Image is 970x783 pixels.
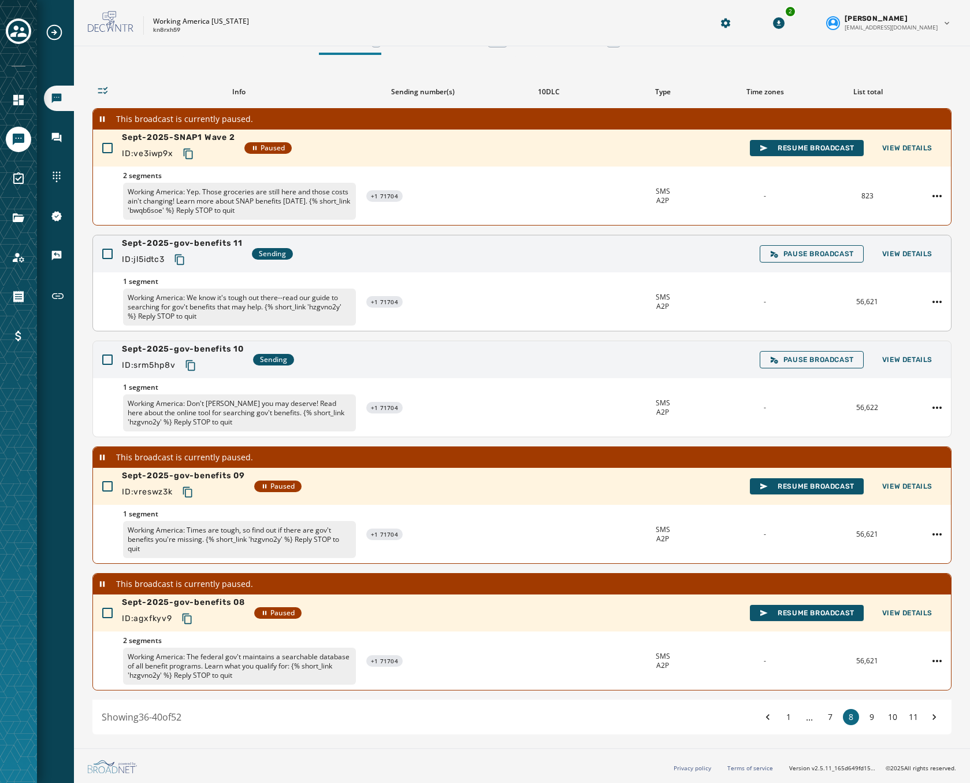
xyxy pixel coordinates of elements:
div: Info [122,87,355,97]
span: View Details [882,608,932,618]
button: Pause Broadcast [760,351,864,368]
span: Paused [261,608,295,618]
div: 823 [821,191,914,201]
span: v2.5.11_165d649fd1592c218755210ebffa1e5a55c3084e [812,764,876,773]
span: 2 segments [123,636,356,645]
span: [PERSON_NAME] [845,14,908,23]
button: View Details [873,246,942,262]
button: 11 [905,709,921,725]
button: Sept-2025-gov-benefits 08 action menu [928,652,946,670]
span: Pause Broadcast [770,355,854,364]
div: List total [822,87,915,97]
p: kn8rxh59 [153,26,180,35]
div: 56,622 [821,403,914,412]
button: Resume Broadcast [750,478,864,494]
span: View Details [882,249,932,258]
div: Time zones [719,87,812,97]
div: 56,621 [821,297,914,306]
button: Copy text to clipboard [169,249,190,270]
a: Navigate to Billing [6,323,31,349]
a: Navigate to Inbox [44,125,74,150]
div: +1 71704 [366,296,403,308]
span: SMS [656,652,670,661]
span: ID: agxfkyv9 [122,613,172,625]
span: Version [789,764,876,773]
button: Copy text to clipboard [180,355,201,376]
div: This broadcast is currently paused. [93,109,951,130]
button: Sept-2025-gov-benefits 11 action menu [928,293,946,311]
div: This broadcast is currently paused. [93,447,951,468]
div: 2 [785,6,796,17]
span: SMS [656,525,670,534]
span: A2P [656,302,669,311]
a: Navigate to Broadcasts [44,86,74,111]
span: ... [801,710,817,724]
span: SMS [656,187,670,196]
button: Toggle account select drawer [6,19,31,44]
span: A2P [656,196,669,205]
p: Working America: Times are tough, so find out if there are gov't benefits you're missing. {% shor... [123,521,356,558]
button: Download Menu [768,13,789,34]
div: - [719,191,812,201]
span: Paused [261,482,295,491]
button: Copy text to clipboard [177,482,198,503]
div: - [719,530,812,539]
div: 10DLC [490,87,607,97]
span: Sending [259,249,286,258]
button: Resume Broadcast [750,140,864,156]
a: Navigate to Surveys [6,166,31,191]
span: ID: vreswz3k [122,486,173,498]
button: 8 [843,709,859,725]
a: Terms of service [727,764,773,772]
a: Navigate to Account [6,245,31,270]
span: Paused [251,143,285,153]
span: Resume Broadcast [759,143,854,153]
button: Sept-2025-gov-benefits 10 action menu [928,398,946,417]
span: Sending [260,355,287,364]
span: ID: jl5idtc3 [122,254,165,265]
a: Navigate to 10DLC Registration [44,204,74,229]
p: Working America: The federal gov't maintains a searchable database of all benefit programs. Learn... [123,648,356,685]
span: A2P [656,661,669,670]
a: Navigate to Keywords & Responders [44,243,74,268]
span: A2P [656,408,669,417]
span: Sept-2025-SNAP1 Wave 2 [122,132,235,143]
span: Showing 36 - 40 of 52 [102,711,181,723]
span: Pause Broadcast [770,249,854,258]
button: Resume Broadcast [750,605,864,621]
a: Navigate to Messaging [6,127,31,152]
span: SMS [656,293,670,302]
button: View Details [873,140,942,156]
div: +1 71704 [366,529,403,540]
span: Sept-2025-gov-benefits 11 [122,238,243,249]
span: ID: srm5hp8v [122,360,176,371]
span: 2 segments [123,171,356,180]
div: 56,621 [821,530,914,539]
span: 1 segment [123,383,356,392]
span: View Details [882,482,932,491]
div: - [719,656,812,666]
div: +1 71704 [366,655,403,667]
div: This broadcast is currently paused. [93,574,951,594]
button: 1 [781,709,797,725]
button: User settings [822,9,956,36]
div: - [719,297,812,306]
button: Pause Broadcast [760,245,864,263]
button: Expand sub nav menu [45,23,73,42]
p: Working America [US_STATE] [153,17,249,26]
span: View Details [882,143,932,153]
div: Sending number(s) [365,87,481,97]
button: Sept-2025-SNAP1 Wave 2 action menu [928,187,946,205]
button: View Details [873,352,942,368]
span: 1 segment [123,509,356,519]
a: Privacy policy [674,764,711,772]
span: A2P [656,534,669,544]
p: Working America: Don't [PERSON_NAME] you may deserve! Read here about the online tool for searchi... [123,394,356,431]
span: Resume Broadcast [759,608,854,618]
button: 7 [822,709,838,725]
div: +1 71704 [366,402,403,413]
span: Sept-2025-gov-benefits 08 [122,597,245,608]
a: Navigate to Home [6,87,31,113]
span: View Details [882,355,932,364]
div: - [719,403,812,412]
